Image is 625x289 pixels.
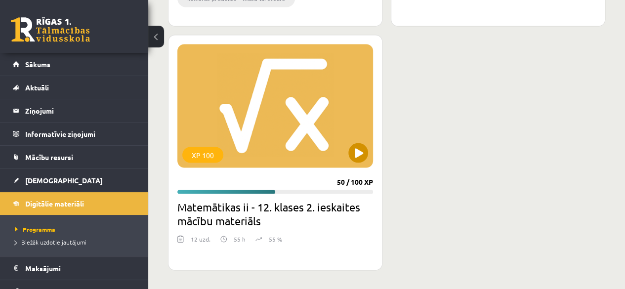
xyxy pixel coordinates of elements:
p: 55 % [269,234,282,243]
legend: Maksājumi [25,257,136,280]
span: Aktuāli [25,83,49,92]
span: Sākums [25,60,50,69]
span: Programma [15,225,55,233]
a: Ziņojumi [13,99,136,122]
a: Maksājumi [13,257,136,280]
span: [DEMOGRAPHIC_DATA] [25,176,103,185]
a: [DEMOGRAPHIC_DATA] [13,169,136,192]
a: Programma [15,225,138,234]
a: Mācību resursi [13,146,136,168]
span: Biežāk uzdotie jautājumi [15,238,86,246]
legend: Ziņojumi [25,99,136,122]
div: XP 100 [182,147,223,163]
a: Digitālie materiāli [13,192,136,215]
a: Biežāk uzdotie jautājumi [15,238,138,247]
a: Informatīvie ziņojumi [13,123,136,145]
h2: Matemātikas ii - 12. klases 2. ieskaites mācību materiāls [177,200,373,227]
span: Mācību resursi [25,153,73,162]
div: 12 uzd. [191,234,210,249]
a: Sākums [13,53,136,76]
legend: Informatīvie ziņojumi [25,123,136,145]
p: 55 h [234,234,246,243]
span: Digitālie materiāli [25,199,84,208]
a: Rīgas 1. Tālmācības vidusskola [11,17,90,42]
a: Aktuāli [13,76,136,99]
